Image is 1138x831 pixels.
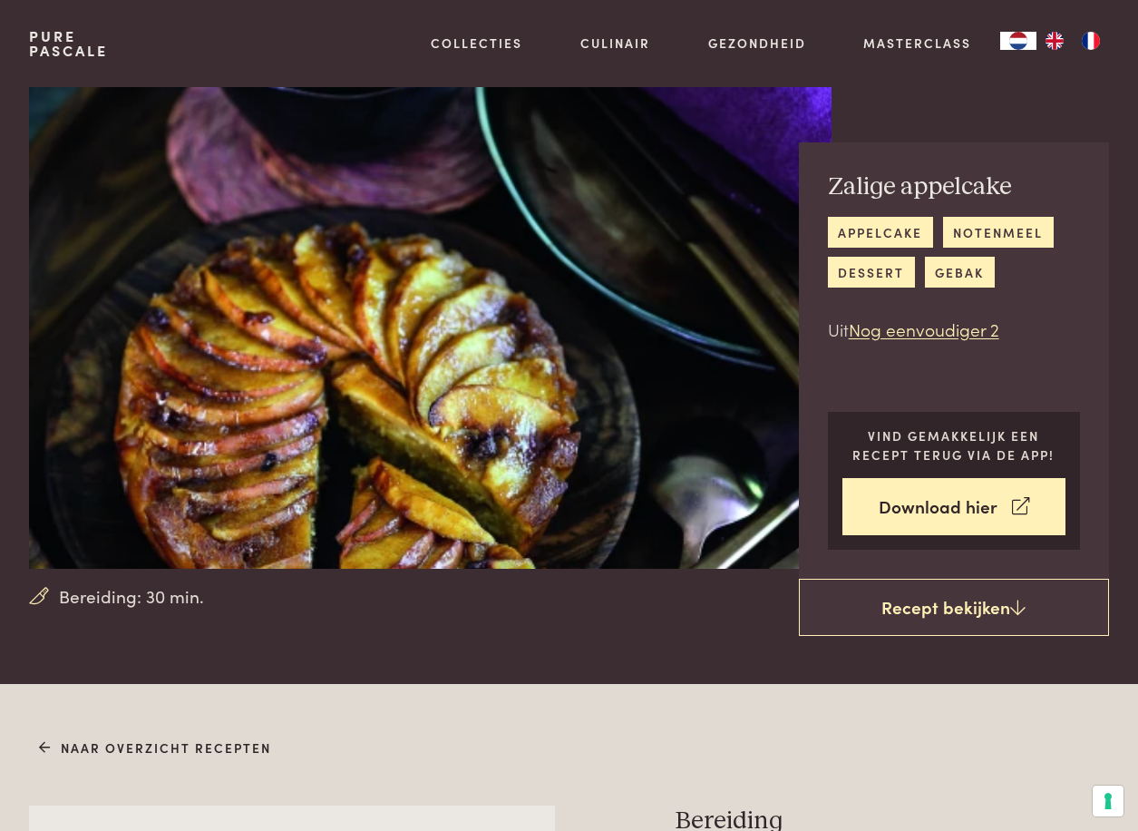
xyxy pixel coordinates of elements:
h2: Zalige appelcake [828,171,1081,203]
aside: Language selected: Nederlands [1000,32,1109,50]
div: Language [1000,32,1036,50]
a: Collecties [431,34,522,53]
a: notenmeel [943,217,1054,247]
a: EN [1036,32,1073,50]
a: Gezondheid [708,34,806,53]
a: FR [1073,32,1109,50]
button: Uw voorkeuren voor toestemming voor trackingtechnologieën [1093,786,1123,816]
a: appelcake [828,217,933,247]
a: Recept bekijken [799,579,1109,637]
a: PurePascale [29,29,108,58]
a: Nog eenvoudiger 2 [849,317,999,341]
p: Uit [828,317,1081,343]
a: Culinair [580,34,650,53]
img: Zalige appelcake [29,87,832,569]
a: Naar overzicht recepten [39,738,272,758]
a: gebak [925,257,995,287]
a: Download hier [842,478,1066,535]
span: Bereiding: 30 min. [59,583,204,610]
p: Vind gemakkelijk een recept terug via de app! [842,426,1066,464]
a: Masterclass [863,34,971,53]
a: dessert [828,257,915,287]
ul: Language list [1036,32,1109,50]
a: NL [1000,32,1036,50]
